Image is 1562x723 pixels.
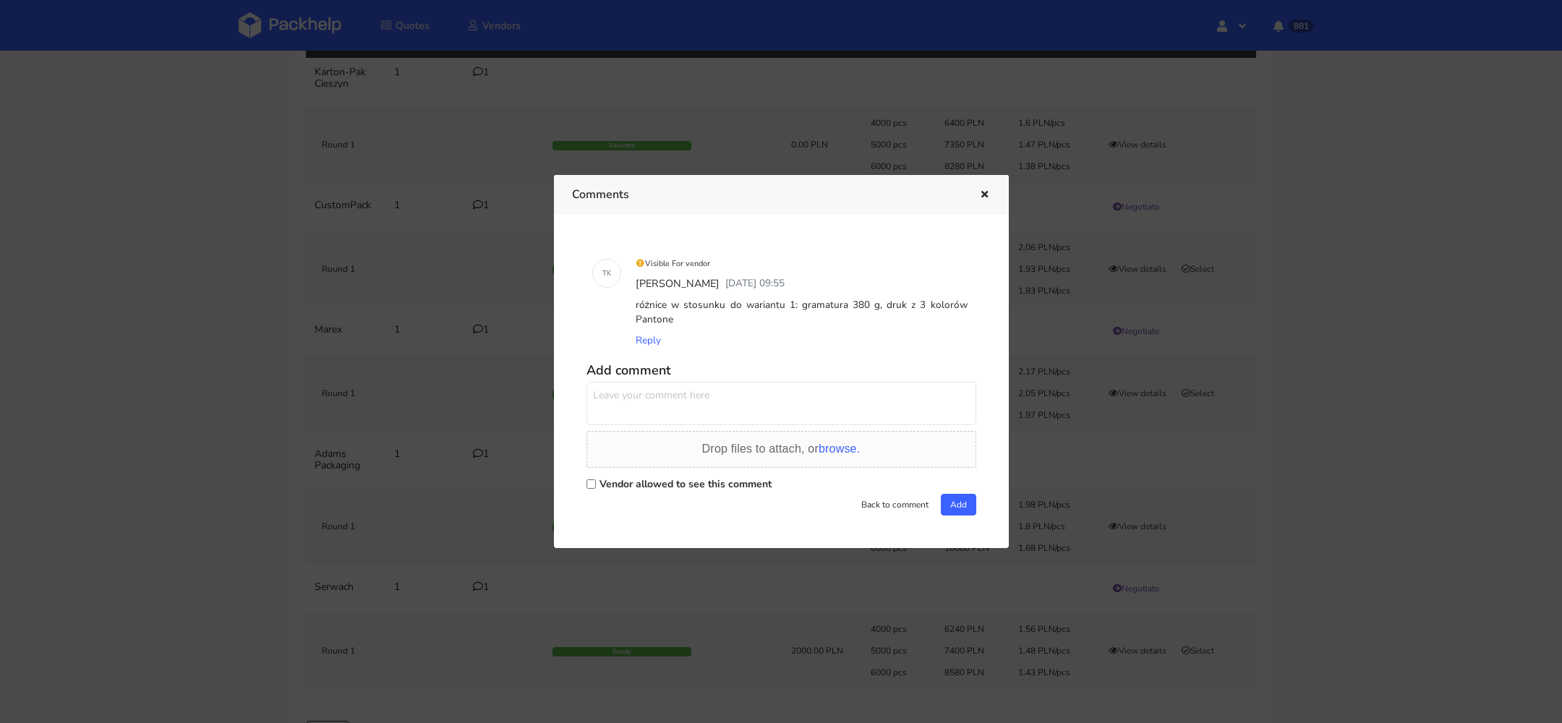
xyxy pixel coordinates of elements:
span: T [602,264,607,283]
h3: Comments [572,184,957,205]
span: Reply [636,333,661,347]
span: K [607,264,611,283]
button: Back to comment [852,494,938,515]
label: Vendor allowed to see this comment [599,477,772,491]
div: [DATE] 09:55 [722,273,788,295]
small: Visible For vendor [636,258,711,269]
div: różnice w stosunku do wariantu 1: gramatura 380 g, druk z 3 kolorów Pantone [633,295,970,330]
div: [PERSON_NAME] [633,273,722,295]
h5: Add comment [586,362,976,379]
button: Add [941,494,976,515]
span: Drop files to attach, or [702,442,861,455]
span: browse. [819,442,860,455]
